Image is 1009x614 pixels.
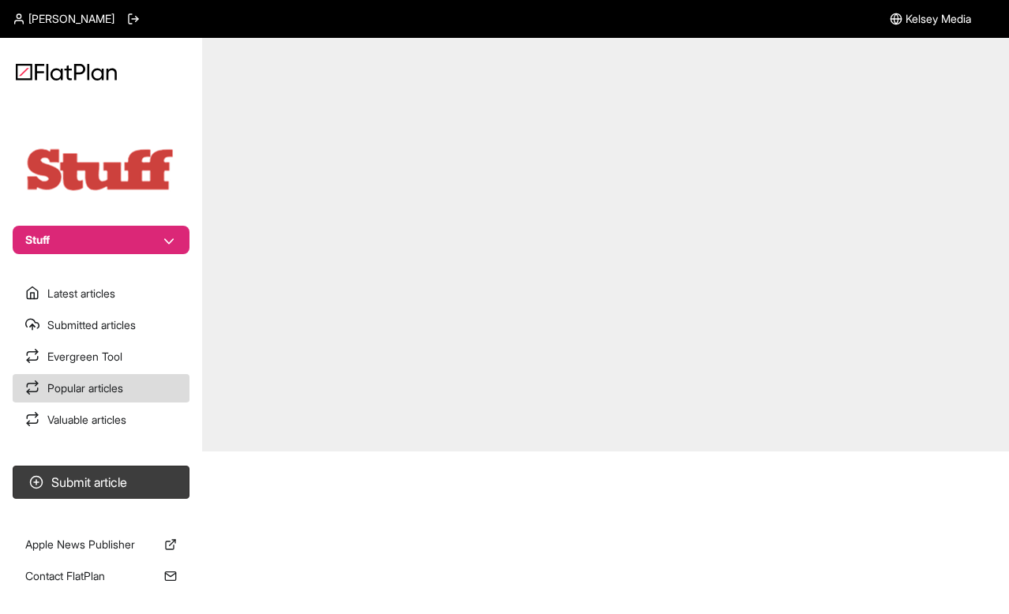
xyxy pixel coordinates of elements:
[13,406,189,434] a: Valuable articles
[16,63,117,80] img: Logo
[906,11,971,27] span: Kelsey Media
[13,374,189,402] a: Popular articles
[13,311,189,339] a: Submitted articles
[13,530,189,559] a: Apple News Publisher
[13,226,189,254] button: Stuff
[28,11,114,27] span: [PERSON_NAME]
[13,466,189,499] button: Submit article
[22,145,180,194] img: Publication Logo
[13,343,189,371] a: Evergreen Tool
[13,562,189,590] a: Contact FlatPlan
[13,11,114,27] a: [PERSON_NAME]
[13,279,189,308] a: Latest articles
